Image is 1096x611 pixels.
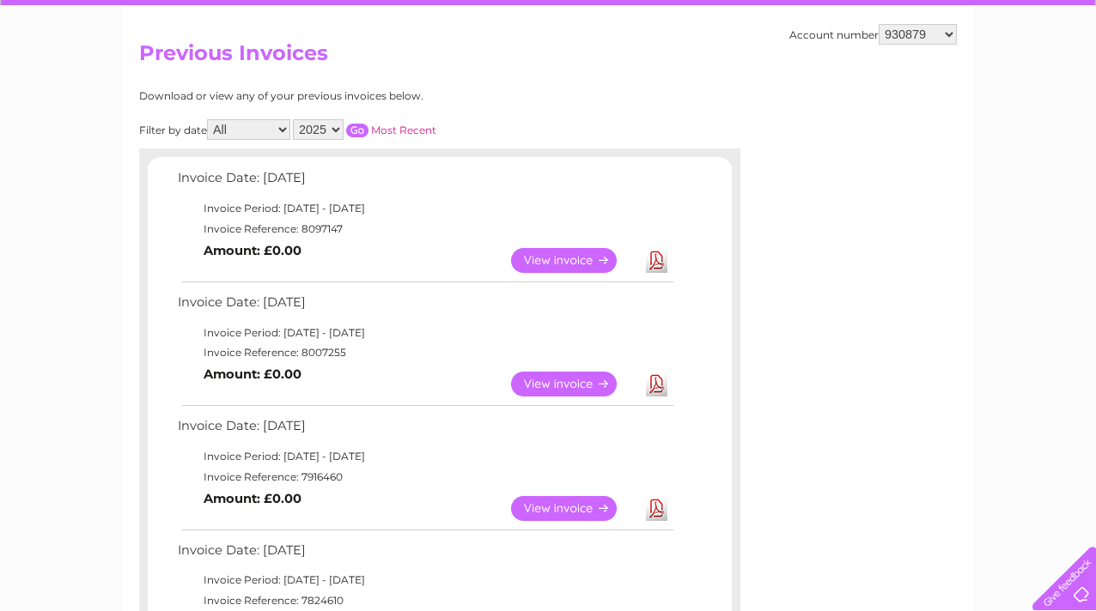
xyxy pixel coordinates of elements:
b: Amount: £0.00 [204,491,301,506]
a: Log out [1039,73,1080,86]
a: View [511,248,637,273]
a: Download [646,372,667,396]
td: Invoice Date: [DATE] [174,291,676,323]
h2: Previous Invoices [139,41,957,74]
a: Download [646,248,667,273]
img: logo.png [39,45,126,97]
td: Invoice Reference: 8007255 [174,342,676,363]
a: Contact [982,73,1024,86]
div: Account number [789,24,957,45]
a: Blog [947,73,971,86]
div: Filter by date [139,119,590,140]
td: Invoice Period: [DATE] - [DATE] [174,198,676,219]
a: Most Recent [371,124,436,136]
a: View [511,372,637,396]
td: Invoice Date: [DATE] [174,539,676,571]
a: 0333 014 3131 [772,9,891,30]
b: Amount: £0.00 [204,366,301,382]
td: Invoice Reference: 7824610 [174,590,676,611]
a: View [511,496,637,521]
a: Telecoms [885,73,936,86]
td: Invoice Period: [DATE] - [DATE] [174,323,676,343]
a: Water [794,73,826,86]
td: Invoice Reference: 7916460 [174,467,676,487]
a: Download [646,496,667,521]
b: Amount: £0.00 [204,243,301,258]
div: Download or view any of your previous invoices below. [139,90,590,102]
td: Invoice Date: [DATE] [174,166,676,198]
td: Invoice Date: [DATE] [174,414,676,446]
td: Invoice Period: [DATE] - [DATE] [174,570,676,590]
td: Invoice Reference: 8097147 [174,219,676,239]
div: Clear Business is a trading name of Verastar Limited (registered in [GEOGRAPHIC_DATA] No. 3667643... [143,9,955,83]
a: Energy [837,73,874,86]
td: Invoice Period: [DATE] - [DATE] [174,446,676,467]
